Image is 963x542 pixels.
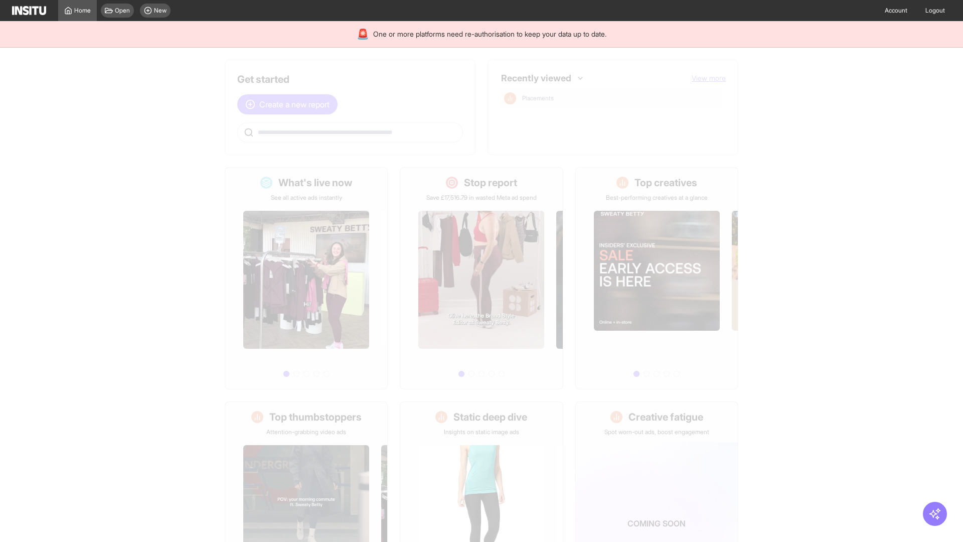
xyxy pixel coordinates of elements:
img: Logo [12,6,46,15]
span: New [154,7,167,15]
div: 🚨 [357,27,369,41]
span: Home [74,7,91,15]
span: One or more platforms need re-authorisation to keep your data up to date. [373,29,606,39]
span: Open [115,7,130,15]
